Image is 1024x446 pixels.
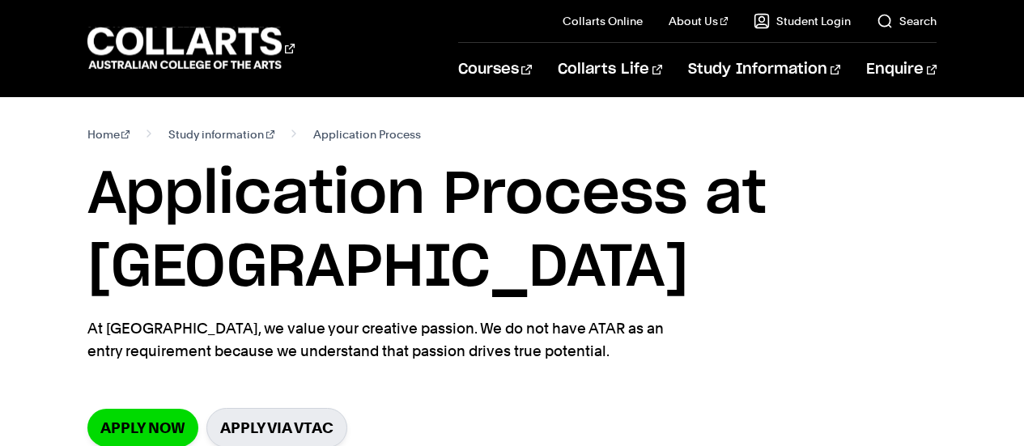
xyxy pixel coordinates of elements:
a: Study Information [688,43,840,96]
a: Search [877,13,937,29]
a: Student Login [754,13,851,29]
a: About Us [669,13,729,29]
span: Application Process [313,123,421,146]
a: Collarts Life [558,43,662,96]
p: At [GEOGRAPHIC_DATA], we value your creative passion. We do not have ATAR as an entry requirement... [87,317,678,363]
a: Collarts Online [563,13,643,29]
a: Study information [168,123,274,146]
h1: Application Process at [GEOGRAPHIC_DATA] [87,159,937,304]
div: Go to homepage [87,25,295,71]
a: Home [87,123,130,146]
a: Enquire [866,43,937,96]
a: Courses [458,43,532,96]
